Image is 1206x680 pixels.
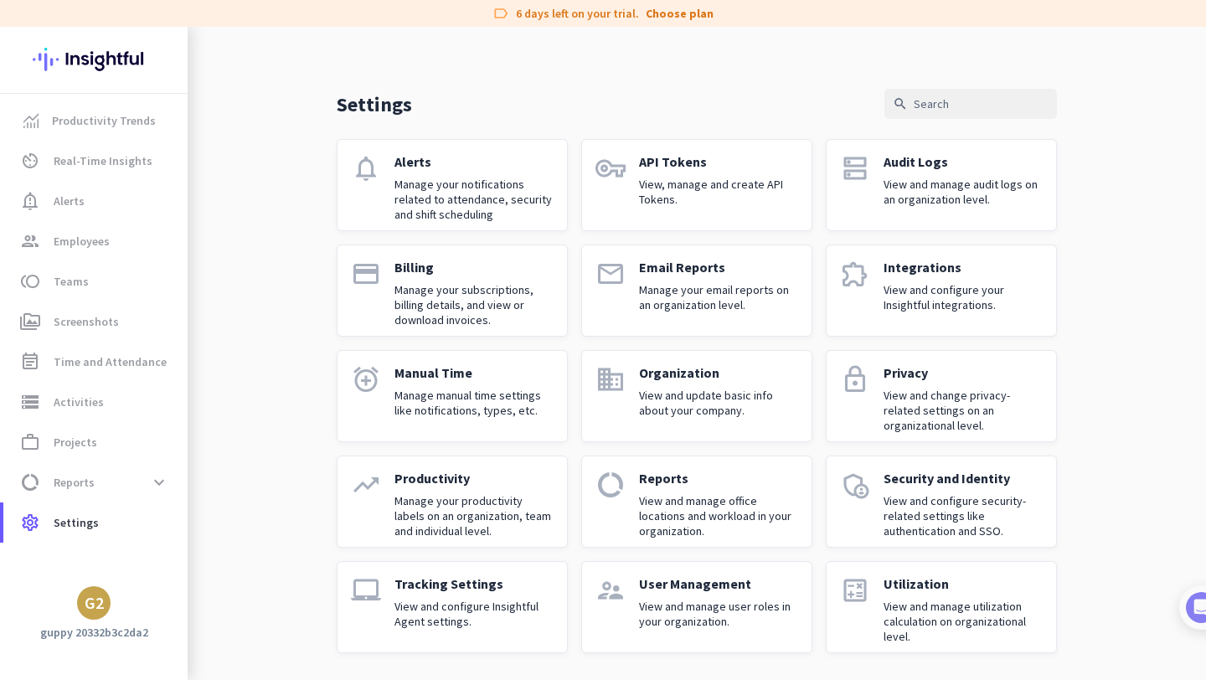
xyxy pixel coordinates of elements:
i: data_usage [595,470,626,500]
i: supervisor_account [595,575,626,605]
span: Screenshots [54,312,119,332]
a: calculateUtilizationView and manage utilization calculation on organizational level. [826,561,1057,653]
a: laptop_macTracking SettingsView and configure Insightful Agent settings. [337,561,568,653]
p: API Tokens [639,153,798,170]
p: Manage your productivity labels on an organization, team and individual level. [394,493,554,538]
i: payment [351,259,381,289]
i: storage [20,392,40,412]
i: work_outline [20,432,40,452]
span: Settings [54,513,99,533]
span: Activities [54,392,104,412]
p: View and configure security-related settings like authentication and SSO. [884,493,1043,538]
p: Email Reports [639,259,798,276]
a: supervisor_accountUser ManagementView and manage user roles in your organization. [581,561,812,653]
i: toll [20,271,40,291]
span: Teams [54,271,89,291]
a: tollTeams [3,261,188,301]
p: View and configure your Insightful integrations. [884,282,1043,312]
img: menu-toggle [198,27,209,680]
p: View and manage user roles in your organization. [639,599,798,629]
p: Security and Identity [884,470,1043,487]
p: Manage your subscriptions, billing details, and view or download invoices. [394,282,554,327]
a: menu-itemProductivity Trends [3,100,188,141]
p: View and change privacy-related settings on an organizational level. [884,388,1043,433]
i: notification_important [20,191,40,211]
i: email [595,259,626,289]
i: dns [840,153,870,183]
input: Search [884,89,1057,119]
p: View and configure Insightful Agent settings. [394,599,554,629]
a: domainOrganizationView and update basic info about your company. [581,350,812,442]
span: Time and Attendance [54,352,167,372]
span: Alerts [54,191,85,211]
i: domain [595,364,626,394]
p: Integrations [884,259,1043,276]
p: View and update basic info about your company. [639,388,798,418]
a: av_timerReal-Time Insights [3,141,188,181]
span: Reports [54,472,95,492]
p: Privacy [884,364,1043,381]
i: search [893,96,908,111]
a: settingsSettings [3,502,188,543]
i: label [492,5,509,22]
span: Real-Time Insights [54,151,152,171]
i: trending_up [351,470,381,500]
a: emailEmail ReportsManage your email reports on an organization level. [581,245,812,337]
a: paymentBillingManage your subscriptions, billing details, and view or download invoices. [337,245,568,337]
i: calculate [840,575,870,605]
div: G2 [85,595,104,611]
img: menu-item [23,113,39,128]
a: data_usageReportsView and manage office locations and workload in your organization. [581,456,812,548]
a: notification_importantAlerts [3,181,188,221]
a: alarm_addManual TimeManage manual time settings like notifications, types, etc. [337,350,568,442]
p: Organization [639,364,798,381]
i: data_usage [20,472,40,492]
i: laptop_mac [351,575,381,605]
a: work_outlineProjects [3,422,188,462]
p: Manual Time [394,364,554,381]
p: View and manage audit logs on an organization level. [884,177,1043,207]
a: admin_panel_settingsSecurity and IdentityView and configure security-related settings like authen... [826,456,1057,548]
i: event_note [20,352,40,372]
p: View, manage and create API Tokens. [639,177,798,207]
i: group [20,231,40,251]
i: notifications [351,153,381,183]
p: Manage manual time settings like notifications, types, etc. [394,388,554,418]
a: notificationsAlertsManage your notifications related to attendance, security and shift scheduling [337,139,568,231]
a: groupEmployees [3,221,188,261]
p: Productivity [394,470,554,487]
p: Manage your email reports on an organization level. [639,282,798,312]
a: extensionIntegrationsView and configure your Insightful integrations. [826,245,1057,337]
span: Projects [54,432,97,452]
a: event_noteTime and Attendance [3,342,188,382]
p: Alerts [394,153,554,170]
p: View and manage utilization calculation on organizational level. [884,599,1043,644]
p: Manage your notifications related to attendance, security and shift scheduling [394,177,554,222]
p: Billing [394,259,554,276]
p: Utilization [884,575,1043,592]
a: storageActivities [3,382,188,422]
i: av_timer [20,151,40,171]
p: Tracking Settings [394,575,554,592]
i: alarm_add [351,364,381,394]
button: expand_more [144,467,174,497]
i: admin_panel_settings [840,470,870,500]
span: Employees [54,231,110,251]
a: perm_mediaScreenshots [3,301,188,342]
a: Choose plan [646,5,714,22]
i: settings [20,513,40,533]
p: User Management [639,575,798,592]
p: Settings [337,91,412,117]
i: extension [840,259,870,289]
p: Audit Logs [884,153,1043,170]
span: Productivity Trends [52,111,156,131]
i: lock [840,364,870,394]
a: lockPrivacyView and change privacy-related settings on an organizational level. [826,350,1057,442]
img: Insightful logo [33,27,155,92]
i: vpn_key [595,153,626,183]
i: perm_media [20,312,40,332]
p: View and manage office locations and workload in your organization. [639,493,798,538]
a: dnsAudit LogsView and manage audit logs on an organization level. [826,139,1057,231]
a: trending_upProductivityManage your productivity labels on an organization, team and individual le... [337,456,568,548]
a: vpn_keyAPI TokensView, manage and create API Tokens. [581,139,812,231]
